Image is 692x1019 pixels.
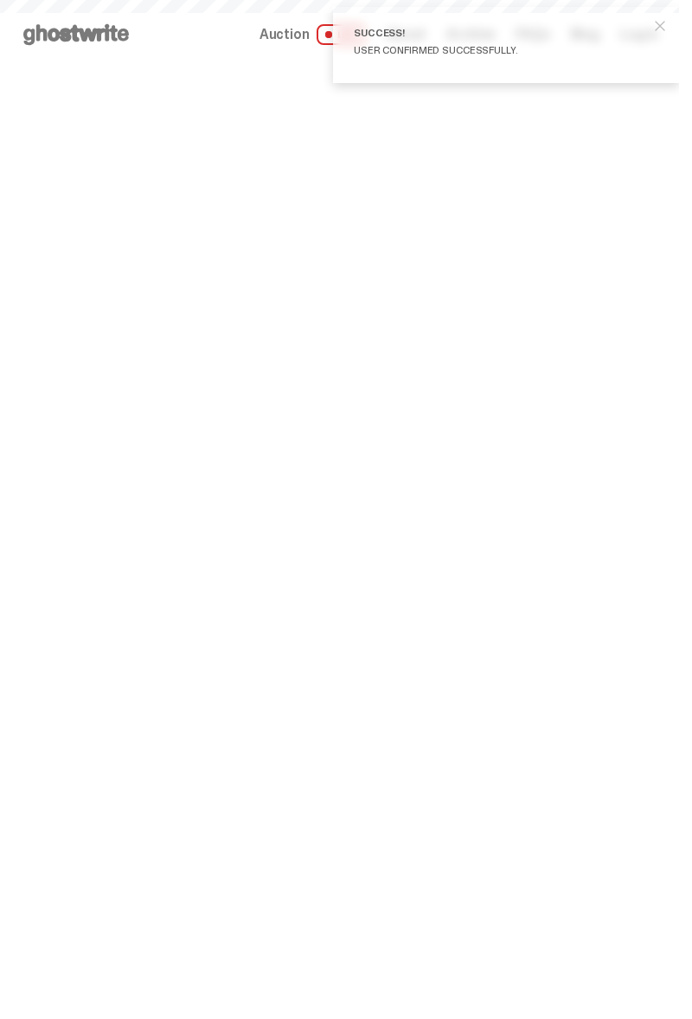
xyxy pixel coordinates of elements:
[644,10,676,42] button: close
[317,24,366,45] span: LIVE
[354,45,644,55] div: User confirmed successfully.
[259,24,365,45] a: Auction LIVE
[259,28,310,42] span: Auction
[354,28,644,38] div: Success!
